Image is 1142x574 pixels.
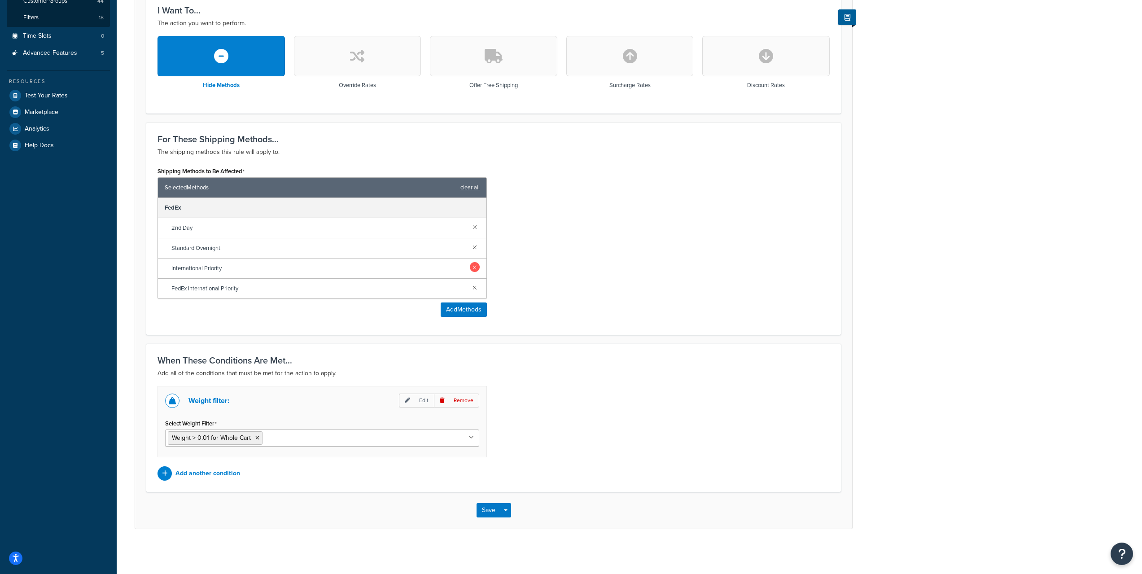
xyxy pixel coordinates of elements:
p: Edit [399,394,434,407]
span: Time Slots [23,32,52,40]
span: Weight > 0.01 for Whole Cart [172,433,251,443]
span: Filters [23,14,39,22]
span: 18 [99,14,104,22]
span: 5 [101,49,104,57]
span: FedEx International Priority [171,282,465,295]
a: Analytics [7,121,110,137]
p: The shipping methods this rule will apply to. [158,147,830,158]
a: Advanced Features5 [7,45,110,61]
p: Add all of the conditions that must be met for the action to apply. [158,368,830,379]
a: clear all [460,181,480,194]
label: Shipping Methods to Be Affected [158,168,245,175]
button: Open Resource Center [1111,543,1133,565]
h3: Offer Free Shipping [469,82,518,88]
h3: Discount Rates [747,82,785,88]
a: Test Your Rates [7,88,110,104]
span: 0 [101,32,104,40]
p: The action you want to perform. [158,18,830,29]
label: Select Weight Filter [165,420,217,427]
span: International Priority [171,262,465,275]
span: Standard Overnight [171,242,465,254]
a: Time Slots0 [7,28,110,44]
a: Filters18 [7,9,110,26]
li: Filters [7,9,110,26]
span: Help Docs [25,142,54,149]
a: Marketplace [7,104,110,120]
h3: Hide Methods [203,82,240,88]
p: Weight filter: [188,394,229,407]
p: Add another condition [175,467,240,480]
span: Marketplace [25,109,58,116]
span: Test Your Rates [25,92,68,100]
h3: Surcharge Rates [609,82,651,88]
button: AddMethods [441,302,487,317]
span: Advanced Features [23,49,77,57]
div: Resources [7,78,110,85]
h3: Override Rates [339,82,376,88]
span: Analytics [25,125,49,133]
a: Help Docs [7,137,110,153]
h3: I Want To... [158,5,830,15]
button: Show Help Docs [838,9,856,25]
li: Time Slots [7,28,110,44]
span: Selected Methods [165,181,456,194]
h3: When These Conditions Are Met... [158,355,830,365]
p: Remove [434,394,479,407]
span: 2nd Day [171,222,465,234]
h3: For These Shipping Methods... [158,134,830,144]
button: Save [477,503,501,517]
li: Advanced Features [7,45,110,61]
div: FedEx [158,198,486,218]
